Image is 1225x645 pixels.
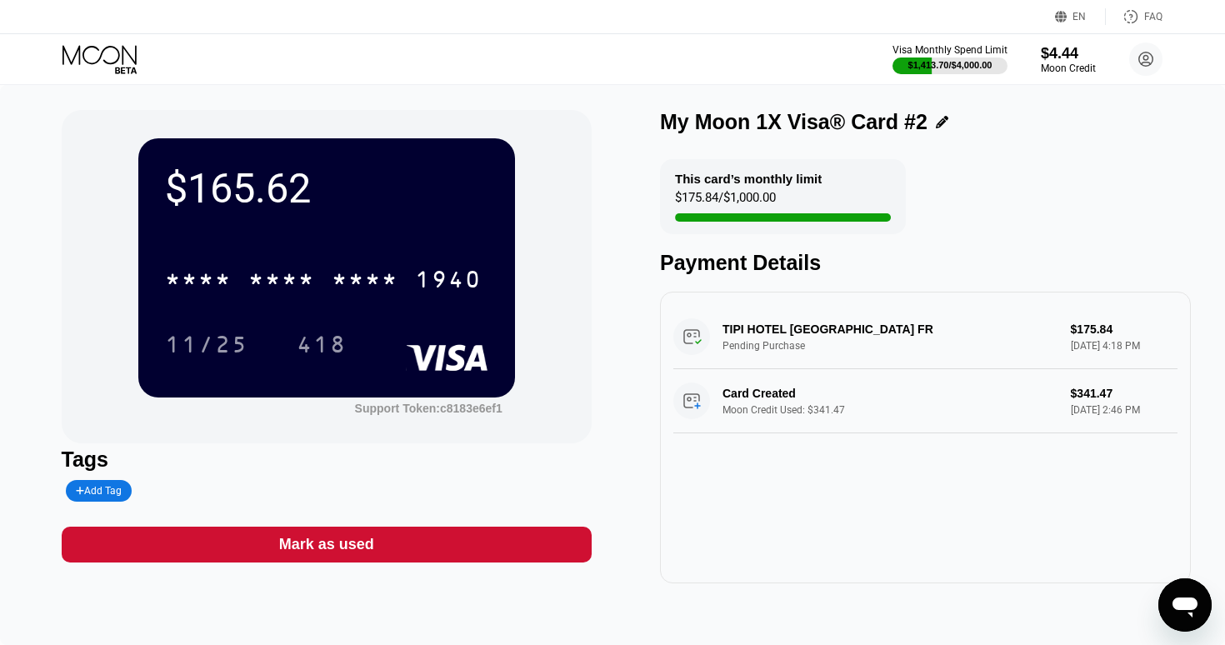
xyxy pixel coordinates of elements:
[355,402,502,415] div: Support Token: c8183e6ef1
[892,44,1007,56] div: Visa Monthly Spend Limit
[62,447,592,472] div: Tags
[76,485,122,497] div: Add Tag
[415,268,482,295] div: 1940
[892,44,1007,74] div: Visa Monthly Spend Limit$1,413.70/$4,000.00
[1041,45,1096,62] div: $4.44
[660,251,1191,275] div: Payment Details
[284,323,359,365] div: 418
[1158,578,1212,632] iframe: Button to launch messaging window
[152,323,261,365] div: 11/25
[1072,11,1086,22] div: EN
[1144,11,1162,22] div: FAQ
[1041,62,1096,74] div: Moon Credit
[908,60,992,70] div: $1,413.70 / $4,000.00
[675,190,776,213] div: $175.84 / $1,000.00
[279,535,374,554] div: Mark as used
[675,172,822,186] div: This card’s monthly limit
[165,333,248,360] div: 11/25
[1041,45,1096,74] div: $4.44Moon Credit
[1055,8,1106,25] div: EN
[660,110,927,134] div: My Moon 1X Visa® Card #2
[297,333,347,360] div: 418
[1106,8,1162,25] div: FAQ
[62,527,592,562] div: Mark as used
[66,480,132,502] div: Add Tag
[165,165,488,212] div: $165.62
[355,402,502,415] div: Support Token:c8183e6ef1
